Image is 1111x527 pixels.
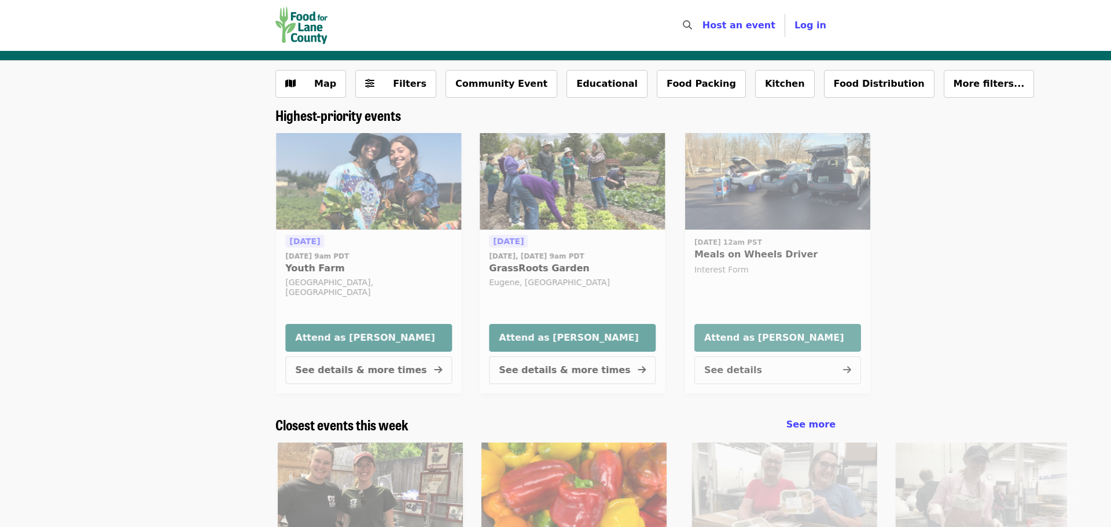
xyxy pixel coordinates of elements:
[694,248,861,261] span: Meals on Wheels Driver
[685,133,870,230] img: Meals on Wheels Driver organized by Food for Lane County
[489,356,656,384] button: See details & more times
[489,278,656,288] div: Eugene, [GEOGRAPHIC_DATA]
[285,324,452,352] button: Attend as [PERSON_NAME]
[285,261,452,275] span: Youth Farm
[785,14,836,37] button: Log in
[683,20,692,31] i: search icon
[355,70,436,98] button: Filters (0 selected)
[275,417,409,433] a: Closest events this week
[275,7,328,44] img: Food for Lane County - Home
[954,78,1025,89] span: More filters...
[266,417,845,433] div: Closest events this week
[480,133,665,230] a: GrassRoots Garden
[657,70,746,98] button: Food Packing
[295,331,442,345] span: Attend as [PERSON_NAME]
[266,107,845,124] div: Highest-priority events
[285,278,452,297] div: [GEOGRAPHIC_DATA], [GEOGRAPHIC_DATA]
[365,78,374,89] i: sliders-h icon
[446,70,557,98] button: Community Event
[275,70,346,98] button: Show map view
[275,107,401,124] a: Highest-priority events
[694,324,861,352] button: Attend as [PERSON_NAME]
[755,70,815,98] button: Kitchen
[289,237,320,246] span: [DATE]
[314,78,336,89] span: Map
[275,105,401,125] span: Highest-priority events
[489,261,656,275] span: GrassRoots Garden
[843,364,851,375] i: arrow-right icon
[694,237,762,248] time: [DATE] 12am PST
[638,364,646,375] i: arrow-right icon
[489,324,656,352] button: Attend as [PERSON_NAME]
[694,234,861,278] a: See details for "Meals on Wheels Driver"
[704,331,851,345] span: Attend as [PERSON_NAME]
[275,414,409,434] span: Closest events this week
[393,78,426,89] span: Filters
[499,331,646,345] span: Attend as [PERSON_NAME]
[295,364,426,375] span: See details & more times
[434,364,442,375] i: arrow-right icon
[285,251,349,261] time: [DATE] 9am PDT
[566,70,648,98] button: Educational
[493,237,524,246] span: [DATE]
[276,133,461,230] a: Youth Farm
[489,234,656,290] a: See details for "GrassRoots Garden"
[794,20,826,31] span: Log in
[824,70,935,98] button: Food Distribution
[499,364,630,375] span: See details & more times
[480,133,665,230] img: GrassRoots Garden organized by Food for Lane County
[685,133,870,230] a: Meals on Wheels Driver
[699,12,708,39] input: Search
[276,133,461,230] img: Youth Farm organized by Food for Lane County
[285,234,452,300] a: See details for "Youth Farm"
[702,20,775,31] a: Host an event
[285,78,296,89] i: map icon
[489,251,584,261] time: [DATE], [DATE] 9am PDT
[694,265,749,274] span: Interest Form
[704,364,762,375] span: See details
[944,70,1035,98] button: More filters...
[694,356,861,384] button: See details
[786,418,836,432] a: See more
[786,419,836,430] span: See more
[285,356,452,384] button: See details & more times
